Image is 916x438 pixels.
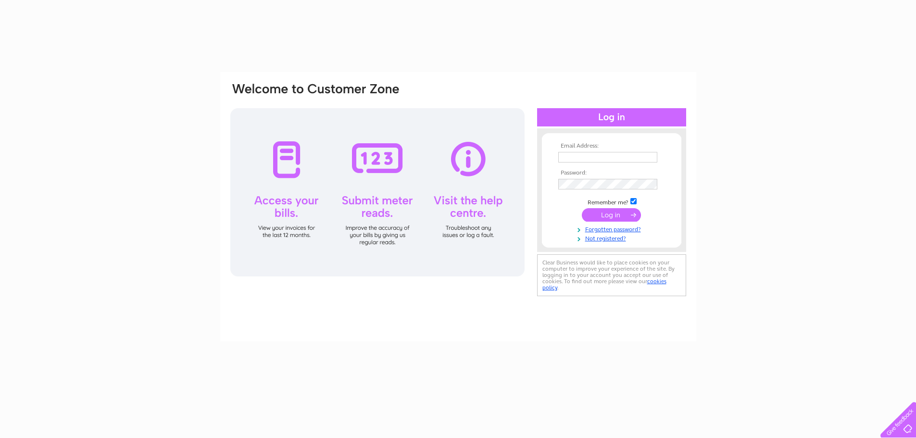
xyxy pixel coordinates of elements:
input: Submit [582,208,641,222]
a: cookies policy [542,278,666,291]
th: Password: [556,170,667,176]
a: Not registered? [558,233,667,242]
th: Email Address: [556,143,667,150]
td: Remember me? [556,197,667,206]
div: Clear Business would like to place cookies on your computer to improve your experience of the sit... [537,254,686,296]
a: Forgotten password? [558,224,667,233]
